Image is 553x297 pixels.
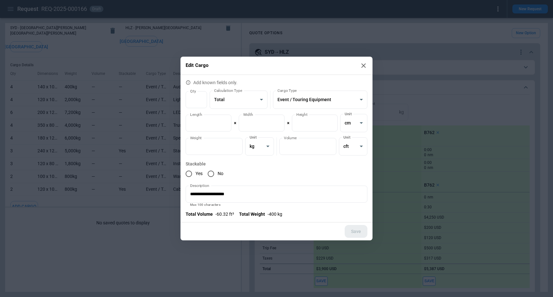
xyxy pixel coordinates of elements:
[186,161,367,167] label: Stackable
[210,91,268,109] div: Total
[284,135,297,140] label: Volume
[340,114,367,132] div: cm
[339,137,367,156] div: cft
[345,111,352,116] label: Unit
[215,212,234,217] p: - 60.32 ft³
[190,135,202,140] label: Weight
[214,88,242,93] label: Calculation Type
[218,171,223,176] span: No
[186,80,367,85] p: Add known fields only.
[180,57,373,75] h2: Edit Cargo
[287,120,289,126] p: ×
[296,112,308,117] label: Height
[196,171,203,176] span: Yes
[186,212,213,217] p: Total Volume
[190,88,196,94] label: Qty
[343,134,350,140] label: Unit
[273,91,367,109] div: Event / Touring Equipment
[239,212,265,217] p: Total Weight
[243,112,253,117] label: Width
[268,212,282,217] p: - 400 kg
[250,134,257,140] label: Unit
[190,183,209,188] label: Description
[234,120,236,126] p: ×
[245,137,274,156] div: kg
[190,204,363,206] p: Max 100 characters
[190,112,202,117] label: Length
[277,88,297,93] label: Cargo Type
